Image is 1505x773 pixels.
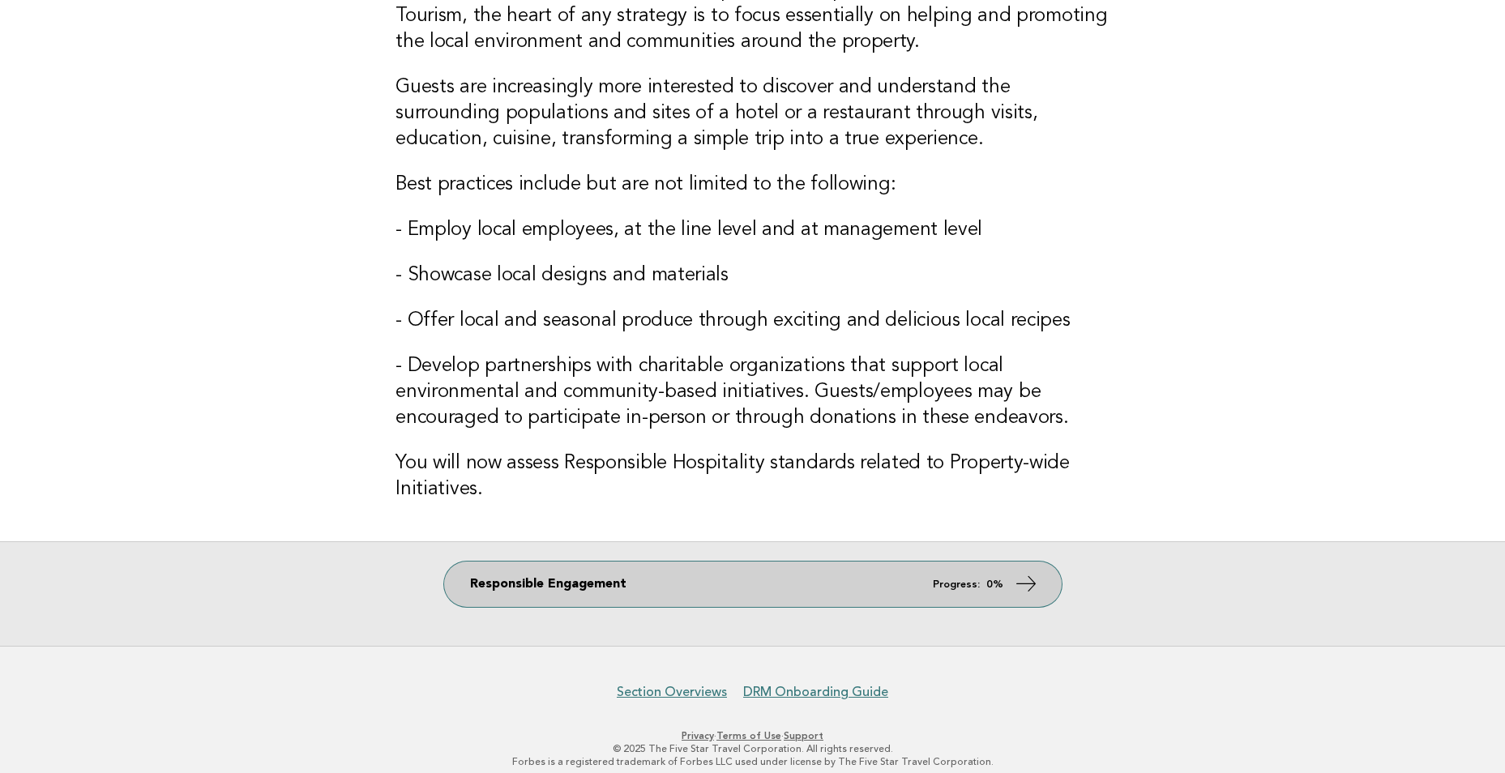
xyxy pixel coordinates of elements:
p: · · [257,729,1249,742]
h3: - Showcase local designs and materials [395,263,1110,288]
a: Terms of Use [716,730,781,741]
h3: - Offer local and seasonal produce through exciting and delicious local recipes [395,308,1110,334]
a: Responsible Engagement Progress: 0% [444,562,1062,607]
h3: - Develop partnerships with charitable organizations that support local environmental and communi... [395,353,1110,431]
p: Forbes is a registered trademark of Forbes LLC used under license by The Five Star Travel Corpora... [257,755,1249,768]
p: © 2025 The Five Star Travel Corporation. All rights reserved. [257,742,1249,755]
h3: - Employ local employees, at the line level and at management level [395,217,1110,243]
a: DRM Onboarding Guide [743,684,888,700]
a: Section Overviews [617,684,727,700]
a: Support [784,730,823,741]
strong: 0% [986,579,1003,590]
a: Privacy [682,730,714,741]
h3: You will now assess Responsible Hospitality standards related to Property-wide Initiatives. [395,451,1110,502]
h3: Best practices include but are not limited to the following: [395,172,1110,198]
em: Progress: [933,579,980,590]
h3: Guests are increasingly more interested to discover and understand the surrounding populations an... [395,75,1110,152]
